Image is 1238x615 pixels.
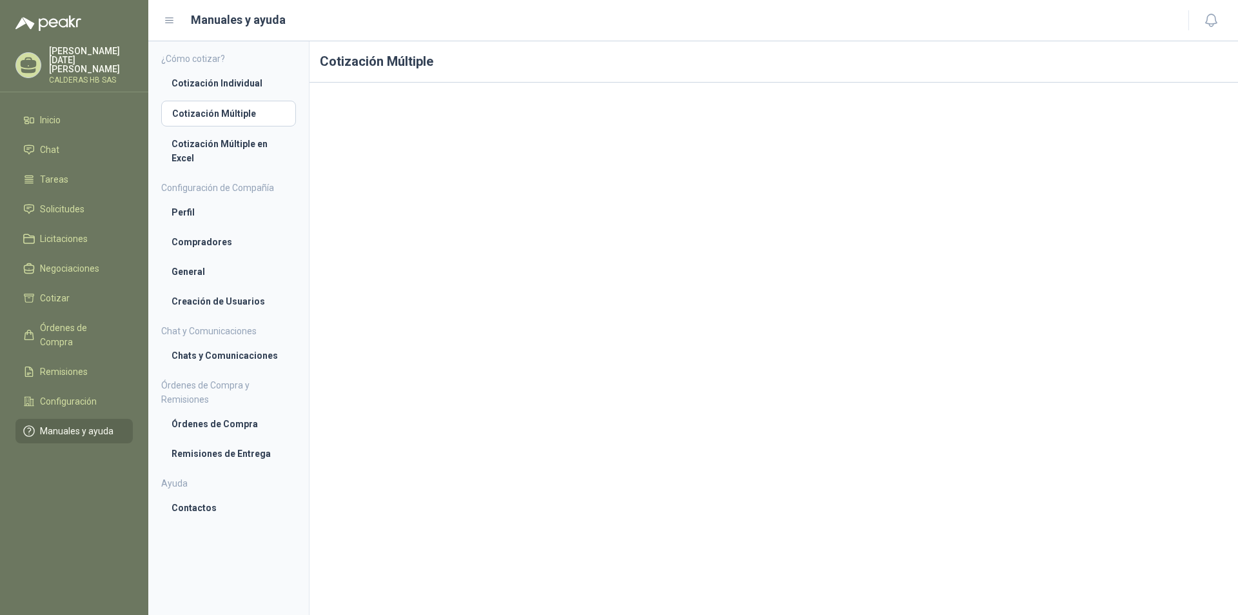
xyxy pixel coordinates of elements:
h4: Ayuda [161,476,296,490]
a: Cotización Individual [161,71,296,96]
h1: Manuales y ayuda [191,11,286,29]
span: Órdenes de Compra [40,321,121,349]
a: Configuración [15,389,133,414]
a: Perfil [161,200,296,225]
h4: Configuración de Compañía [161,181,296,195]
li: Remisiones de Entrega [172,447,286,461]
span: Tareas [40,172,68,187]
span: Remisiones [40,365,88,379]
a: Creación de Usuarios [161,289,296,314]
a: Manuales y ayuda [15,419,133,443]
a: Chats y Comunicaciones [161,343,296,368]
span: Negociaciones [40,261,99,276]
img: Logo peakr [15,15,81,31]
span: Configuración [40,394,97,408]
li: Cotización Múltiple [172,106,285,121]
a: Compradores [161,230,296,254]
li: Cotización Individual [172,76,286,90]
a: General [161,259,296,284]
span: Chat [40,143,59,157]
p: [PERSON_NAME][DATE] [PERSON_NAME] [49,46,133,74]
li: Cotización Múltiple en Excel [172,137,286,165]
a: Negociaciones [15,256,133,281]
span: Cotizar [40,291,70,305]
a: Remisiones de Entrega [161,441,296,466]
a: Inicio [15,108,133,132]
a: Órdenes de Compra [15,316,133,354]
a: Solicitudes [15,197,133,221]
span: Licitaciones [40,232,88,246]
a: Tareas [15,167,133,192]
span: Manuales y ayuda [40,424,113,438]
a: Cotización Múltiple [161,101,296,126]
li: Creación de Usuarios [172,294,286,308]
a: Contactos [161,496,296,520]
iframe: 6fd1e0d916bf4ef584a102922c537bb4 [320,93,1228,601]
h4: Chat y Comunicaciones [161,324,296,338]
h4: Órdenes de Compra y Remisiones [161,378,296,407]
li: Órdenes de Compra [172,417,286,431]
a: Cotizar [15,286,133,310]
h1: Cotización Múltiple [309,41,1238,83]
li: Perfil [172,205,286,219]
span: Solicitudes [40,202,84,216]
a: Chat [15,137,133,162]
span: Inicio [40,113,61,127]
a: Órdenes de Compra [161,412,296,436]
li: General [172,265,286,279]
li: Contactos [172,501,286,515]
a: Remisiones [15,359,133,384]
p: CALDERAS HB SAS [49,76,133,84]
li: Chats y Comunicaciones [172,348,286,363]
li: Compradores [172,235,286,249]
a: Cotización Múltiple en Excel [161,132,296,170]
h4: ¿Cómo cotizar? [161,52,296,66]
a: Licitaciones [15,227,133,251]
